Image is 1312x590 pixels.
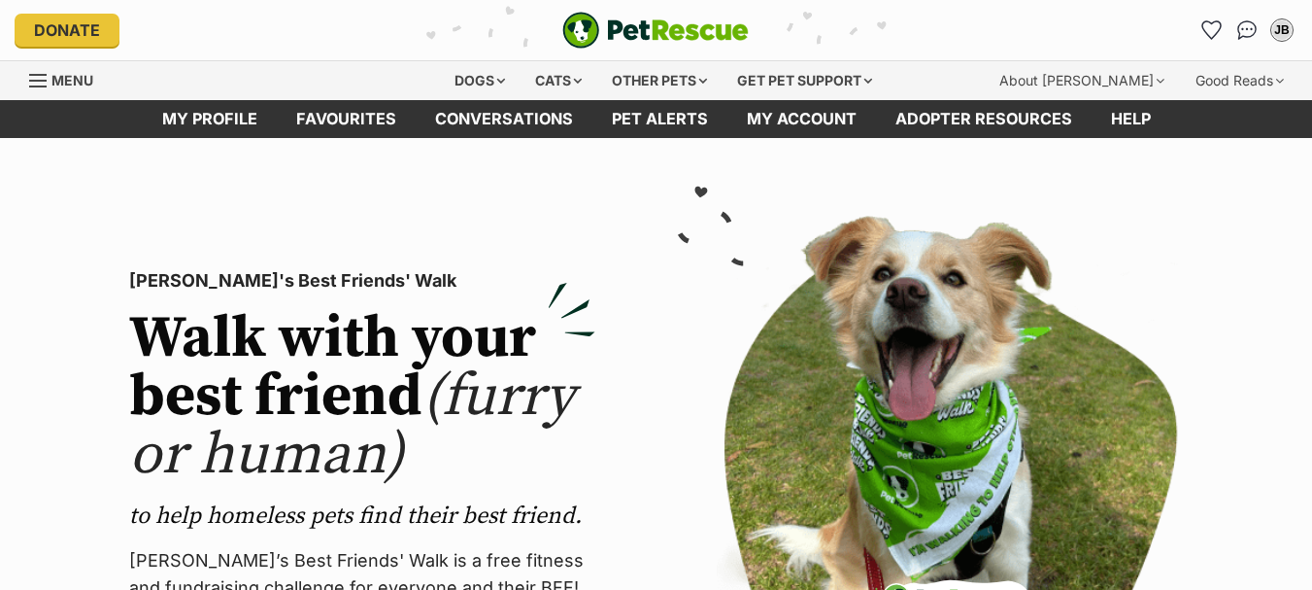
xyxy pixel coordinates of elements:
div: Cats [521,61,595,100]
div: About [PERSON_NAME] [986,61,1178,100]
p: [PERSON_NAME]'s Best Friends' Walk [129,267,595,295]
img: logo-e224e6f780fb5917bec1dbf3a21bbac754714ae5b6737aabdf751b685950b380.svg [562,12,749,49]
a: Favourites [1196,15,1228,46]
a: Conversations [1231,15,1262,46]
div: JB [1272,20,1292,40]
a: My profile [143,100,277,138]
img: chat-41dd97257d64d25036548639549fe6c8038ab92f7586957e7f3b1b290dea8141.svg [1237,20,1258,40]
a: Pet alerts [592,100,727,138]
div: Dogs [441,61,519,100]
span: (furry or human) [129,361,575,492]
a: My account [727,100,876,138]
div: Get pet support [723,61,886,100]
span: Menu [51,72,93,88]
a: Favourites [277,100,416,138]
div: Other pets [598,61,721,100]
a: Donate [15,14,119,47]
p: to help homeless pets find their best friend. [129,501,595,532]
a: Adopter resources [876,100,1092,138]
a: PetRescue [562,12,749,49]
a: Menu [29,61,107,96]
ul: Account quick links [1196,15,1297,46]
h2: Walk with your best friend [129,310,595,485]
a: conversations [416,100,592,138]
div: Good Reads [1182,61,1297,100]
button: My account [1266,15,1297,46]
a: Help [1092,100,1170,138]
